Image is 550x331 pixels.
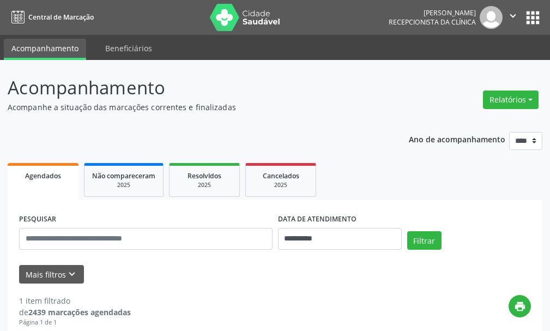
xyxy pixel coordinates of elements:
[28,307,131,317] strong: 2439 marcações agendadas
[8,74,382,101] p: Acompanhamento
[188,171,221,180] span: Resolvidos
[8,8,94,26] a: Central de Marcação
[253,181,308,189] div: 2025
[278,211,356,228] label: DATA DE ATENDIMENTO
[4,39,86,60] a: Acompanhamento
[66,268,78,280] i: keyboard_arrow_down
[19,265,84,284] button: Mais filtroskeyboard_arrow_down
[389,8,476,17] div: [PERSON_NAME]
[507,10,519,22] i: 
[177,181,232,189] div: 2025
[407,231,442,250] button: Filtrar
[514,300,526,312] i: print
[19,306,131,318] div: de
[19,211,56,228] label: PESQUISAR
[8,101,382,113] p: Acompanhe a situação das marcações correntes e finalizadas
[28,13,94,22] span: Central de Marcação
[92,181,155,189] div: 2025
[25,171,61,180] span: Agendados
[409,132,505,146] p: Ano de acompanhamento
[98,39,160,58] a: Beneficiários
[483,91,539,109] button: Relatórios
[480,6,503,29] img: img
[389,17,476,27] span: Recepcionista da clínica
[19,318,131,327] div: Página 1 de 1
[523,8,542,27] button: apps
[92,171,155,180] span: Não compareceram
[503,6,523,29] button: 
[263,171,299,180] span: Cancelados
[19,295,131,306] div: 1 item filtrado
[509,295,531,317] button: print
